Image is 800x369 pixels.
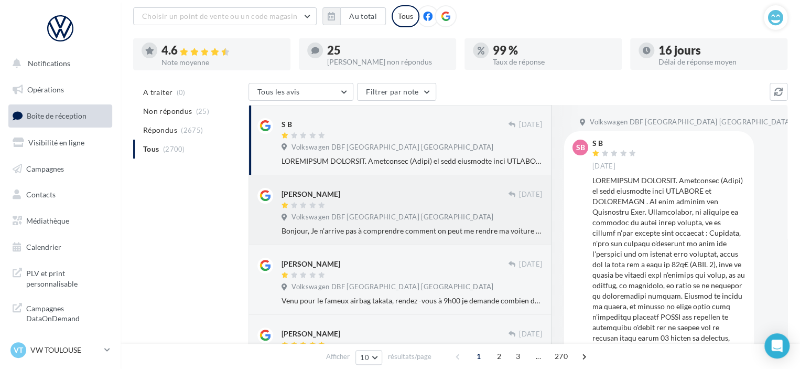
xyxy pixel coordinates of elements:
[519,190,542,199] span: [DATE]
[550,348,572,365] span: 270
[282,329,340,339] div: [PERSON_NAME]
[519,330,542,339] span: [DATE]
[658,58,779,66] div: Délai de réponse moyen
[282,296,542,306] div: Venu pour le fameux airbag takata, rendez -vous à 9h00 je demande combien de temps ça dure on me ...
[6,79,114,101] a: Opérations
[161,59,282,66] div: Note moyenne
[519,260,542,269] span: [DATE]
[28,138,84,147] span: Visibilité en ligne
[6,236,114,258] a: Calendrier
[26,243,61,251] span: Calendrier
[470,348,487,365] span: 1
[340,7,386,25] button: Au total
[592,140,639,147] div: S B
[26,216,69,225] span: Médiathèque
[493,58,613,66] div: Taux de réponse
[282,189,340,199] div: [PERSON_NAME]
[6,297,114,328] a: Campagnes DataOnDemand
[177,88,186,97] span: (0)
[590,118,792,127] span: Volkswagen DBF [GEOGRAPHIC_DATA] [GEOGRAPHIC_DATA]
[327,45,448,56] div: 25
[142,12,297,20] span: Choisir un point de vente ou un code magasin
[658,45,779,56] div: 16 jours
[27,111,87,120] span: Boîte de réception
[161,45,282,57] div: 4.6
[26,266,108,289] span: PLV et print personnalisable
[592,162,615,171] span: [DATE]
[327,58,448,66] div: [PERSON_NAME] non répondus
[248,83,353,101] button: Tous les avis
[510,348,526,365] span: 3
[388,352,431,362] span: résultats/page
[6,210,114,232] a: Médiathèque
[6,132,114,154] a: Visibilité en ligne
[257,87,300,96] span: Tous les avis
[143,87,172,98] span: A traiter
[26,190,56,199] span: Contacts
[6,158,114,180] a: Campagnes
[282,259,340,269] div: [PERSON_NAME]
[357,83,436,101] button: Filtrer par note
[14,345,23,355] span: VT
[28,59,70,68] span: Notifications
[392,5,419,27] div: Tous
[291,143,493,152] span: Volkswagen DBF [GEOGRAPHIC_DATA] [GEOGRAPHIC_DATA]
[282,226,542,236] div: Bonjour, Je n'arrive pas à comprendre comment on peut me rendre ma voiture avec une odeur de mois...
[530,348,547,365] span: ...
[519,120,542,130] span: [DATE]
[26,164,64,173] span: Campagnes
[27,85,64,94] span: Opérations
[764,333,790,359] div: Open Intercom Messenger
[6,52,110,75] button: Notifications
[291,213,493,222] span: Volkswagen DBF [GEOGRAPHIC_DATA] [GEOGRAPHIC_DATA]
[6,104,114,127] a: Boîte de réception
[6,184,114,206] a: Contacts
[30,345,100,355] p: VW TOULOUSE
[322,7,386,25] button: Au total
[282,119,292,130] div: S B
[196,107,209,115] span: (25)
[6,262,114,293] a: PLV et print personnalisable
[181,126,203,134] span: (2675)
[282,156,542,166] div: LOREMIPSUM DOLORSIT. Ametconsec (Adipi) el sedd eiusmodte inci UTLABORE et DOLOREMAGN . Al enim a...
[8,340,112,360] a: VT VW TOULOUSE
[576,142,585,153] span: SB
[143,125,177,135] span: Répondus
[491,348,507,365] span: 2
[326,352,350,362] span: Afficher
[143,106,192,117] span: Non répondus
[291,282,493,292] span: Volkswagen DBF [GEOGRAPHIC_DATA] [GEOGRAPHIC_DATA]
[133,7,317,25] button: Choisir un point de vente ou un code magasin
[26,301,108,324] span: Campagnes DataOnDemand
[360,353,369,362] span: 10
[355,350,382,365] button: 10
[493,45,613,56] div: 99 %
